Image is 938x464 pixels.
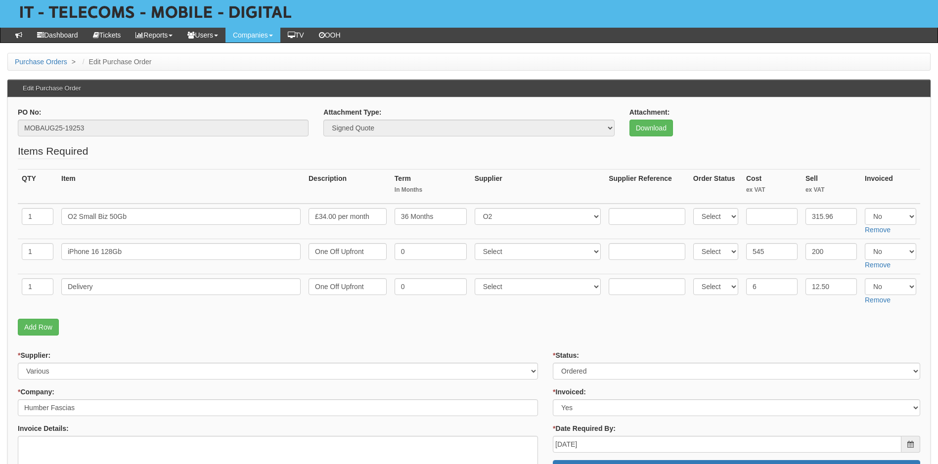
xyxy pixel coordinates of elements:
a: Users [180,28,225,42]
a: Purchase Orders [15,58,67,66]
th: Description [305,169,391,204]
label: Invoiced: [553,387,586,397]
li: Edit Purchase Order [80,57,152,67]
th: Item [57,169,305,204]
label: PO No: [18,107,41,117]
th: Supplier Reference [605,169,689,204]
th: QTY [18,169,57,204]
a: Download [629,120,673,136]
a: Remove [865,296,891,304]
small: ex VAT [746,186,798,194]
th: Supplier [471,169,605,204]
a: Dashboard [30,28,86,42]
th: Order Status [689,169,742,204]
a: OOH [312,28,348,42]
small: ex VAT [805,186,857,194]
a: Remove [865,261,891,269]
label: Attachment Type: [323,107,381,117]
th: Term [391,169,471,204]
a: Reports [128,28,180,42]
h3: Edit Purchase Order [18,80,86,97]
a: Companies [225,28,280,42]
label: Date Required By: [553,423,616,433]
a: Remove [865,226,891,234]
label: Attachment: [629,107,670,117]
a: TV [280,28,312,42]
label: Company: [18,387,54,397]
label: Supplier: [18,350,50,360]
a: Tickets [86,28,129,42]
a: Add Row [18,319,59,336]
label: Status: [553,350,579,360]
span: > [69,58,78,66]
legend: Items Required [18,144,88,159]
th: Cost [742,169,802,204]
th: Invoiced [861,169,920,204]
small: In Months [395,186,467,194]
th: Sell [802,169,861,204]
label: Invoice Details: [18,423,69,433]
